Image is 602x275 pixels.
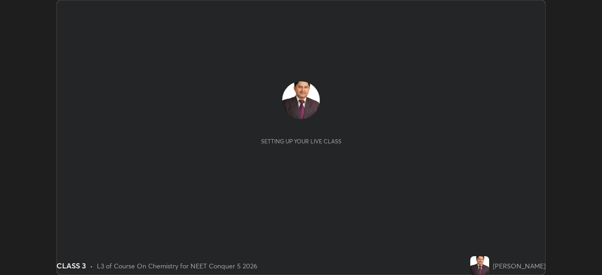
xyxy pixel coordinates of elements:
[56,260,86,271] div: CLASS 3
[493,261,546,271] div: [PERSON_NAME]
[90,261,93,271] div: •
[261,138,341,145] div: Setting up your live class
[97,261,257,271] div: L3 of Course On Chemistry for NEET Conquer 5 2026
[470,256,489,275] img: 682439f971974016be8beade0d312caf.jpg
[282,81,320,119] img: 682439f971974016be8beade0d312caf.jpg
